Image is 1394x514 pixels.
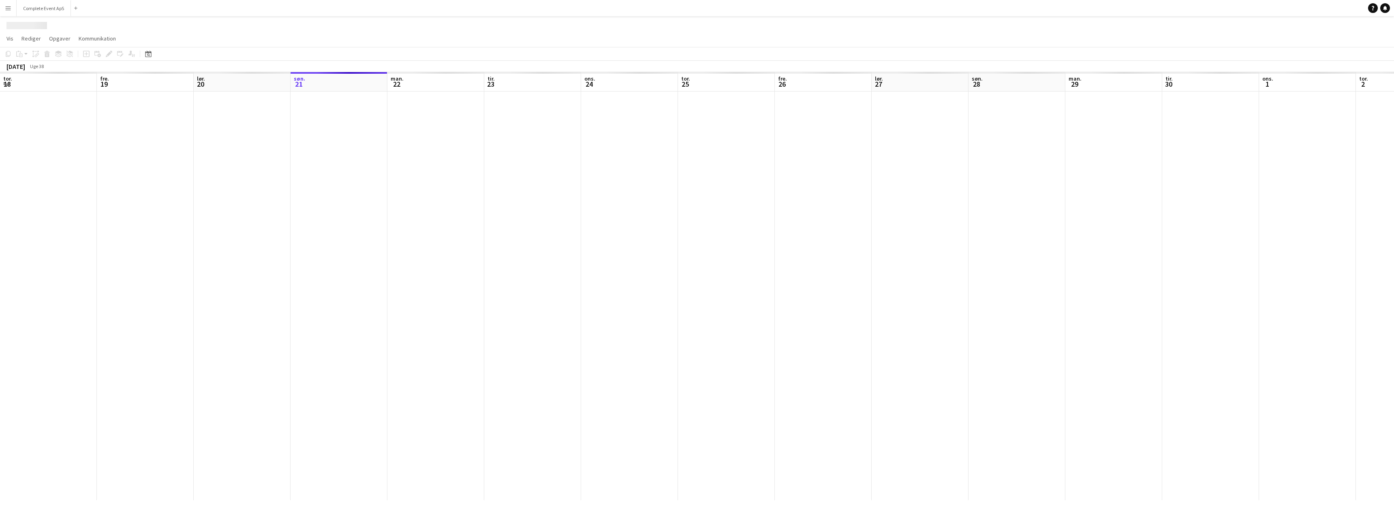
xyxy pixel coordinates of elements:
span: 18 [2,79,12,89]
span: 19 [99,79,109,89]
span: tir. [487,75,495,82]
span: fre. [778,75,787,82]
span: 28 [971,79,983,89]
span: 25 [680,79,690,89]
div: [DATE] [6,62,25,70]
span: Uge 38 [27,63,47,69]
span: tir. [1165,75,1173,82]
span: 20 [196,79,205,89]
a: Rediger [18,33,44,44]
span: lør. [875,75,883,82]
span: 21 [293,79,305,89]
span: Vis [6,35,13,42]
span: lør. [197,75,205,82]
span: søn. [972,75,983,82]
span: 24 [583,79,595,89]
span: ons. [584,75,595,82]
span: fre. [100,75,109,82]
span: man. [1069,75,1082,82]
button: Complete Event ApS [17,0,71,16]
span: 23 [486,79,495,89]
span: tor. [3,75,12,82]
span: 2 [1358,79,1368,89]
span: Opgaver [49,35,71,42]
a: Opgaver [46,33,74,44]
span: ons. [1262,75,1273,82]
span: 29 [1067,79,1082,89]
span: 27 [874,79,883,89]
span: tor. [681,75,690,82]
span: Rediger [21,35,41,42]
span: man. [391,75,404,82]
a: Kommunikation [75,33,119,44]
span: tor. [1359,75,1368,82]
a: Vis [3,33,17,44]
span: 1 [1261,79,1273,89]
span: 30 [1164,79,1173,89]
span: 22 [389,79,404,89]
span: 26 [777,79,787,89]
span: Kommunikation [79,35,116,42]
span: søn. [294,75,305,82]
